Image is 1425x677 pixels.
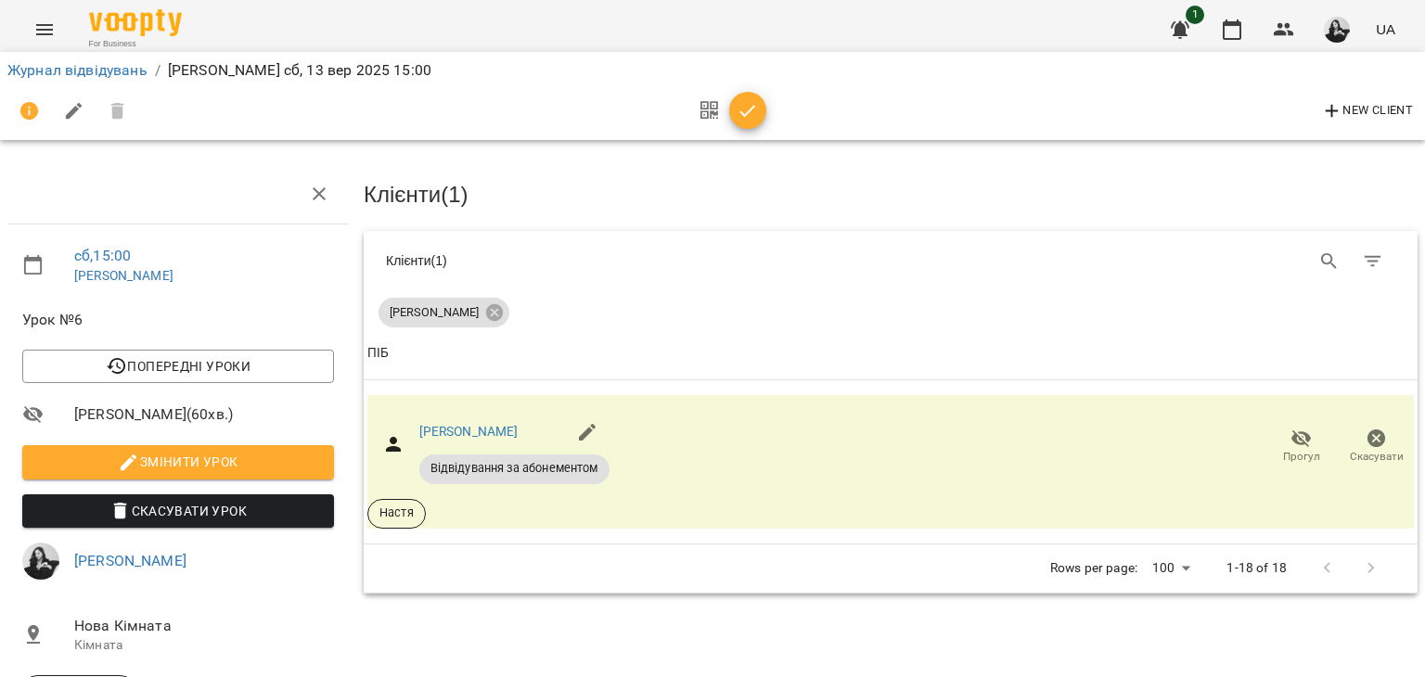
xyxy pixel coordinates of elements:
a: Журнал відвідувань [7,61,148,79]
button: UA [1368,12,1403,46]
span: Урок №6 [22,309,334,331]
a: сб , 15:00 [74,247,131,264]
button: Попередні уроки [22,350,334,383]
span: Попередні уроки [37,355,319,377]
img: 75c0ce6b8f43e9fb810164e674856af8.jpeg [1324,17,1350,43]
span: [PERSON_NAME] [379,304,490,321]
div: Sort [367,342,389,364]
span: ПІБ [367,342,1414,364]
nav: breadcrumb [7,59,1418,82]
p: 1-18 of 18 [1226,559,1286,578]
a: [PERSON_NAME] [74,552,186,569]
button: New Client [1316,96,1418,126]
span: For Business [89,38,182,50]
button: Скасувати Урок [22,494,334,528]
div: 100 [1145,555,1197,581]
span: 1 [1186,6,1204,24]
span: Настя [368,505,425,521]
span: UA [1376,19,1395,39]
img: Voopty Logo [89,9,182,36]
li: / [155,59,160,82]
h3: Клієнти ( 1 ) [364,183,1418,207]
a: [PERSON_NAME] [74,268,173,283]
button: Фільтр [1351,239,1395,284]
span: Прогул [1283,449,1320,465]
div: Table Toolbar [364,231,1418,290]
span: Змінити урок [37,451,319,473]
span: Нова Кімната [74,615,334,637]
p: Кімната [74,636,334,655]
a: [PERSON_NAME] [419,424,519,439]
button: Скасувати [1339,421,1414,473]
button: Menu [22,7,67,52]
div: ПІБ [367,342,389,364]
p: [PERSON_NAME] сб, 13 вер 2025 15:00 [168,59,431,82]
div: [PERSON_NAME] [379,298,509,327]
button: Змінити урок [22,445,334,479]
span: Скасувати [1350,449,1404,465]
img: 75c0ce6b8f43e9fb810164e674856af8.jpeg [22,543,59,580]
span: Відвідування за абонементом [419,460,610,477]
div: Клієнти ( 1 ) [386,251,877,270]
span: [PERSON_NAME] ( 60 хв. ) [74,403,334,426]
span: Скасувати Урок [37,500,319,522]
button: Прогул [1264,421,1339,473]
button: Search [1307,239,1352,284]
span: New Client [1321,100,1413,122]
p: Rows per page: [1050,559,1137,578]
